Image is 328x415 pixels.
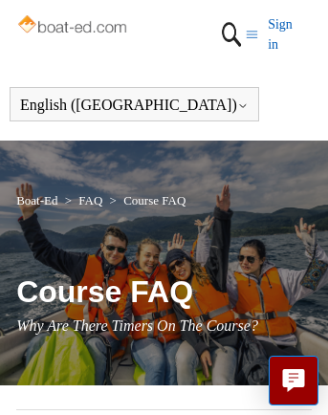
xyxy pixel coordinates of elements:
button: Live chat [269,356,318,405]
button: English ([GEOGRAPHIC_DATA]) [20,97,249,114]
li: Boat-Ed [16,193,61,207]
button: Toggle navigation menu [246,14,258,55]
a: Course FAQ [123,193,186,207]
a: Boat-Ed [16,193,57,207]
a: FAQ [78,193,102,207]
img: Boat-Ed Help Center home page [16,11,131,40]
div: Live chat [259,356,328,415]
img: 01HZPCYTXV3JW8MJV9VD7EMK0H [217,14,246,55]
li: FAQ [61,193,106,207]
a: Sign in [268,14,312,55]
li: Course FAQ [106,193,186,207]
h1: Course FAQ [16,269,312,315]
span: Why Are There Timers On The Course? [16,317,258,334]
